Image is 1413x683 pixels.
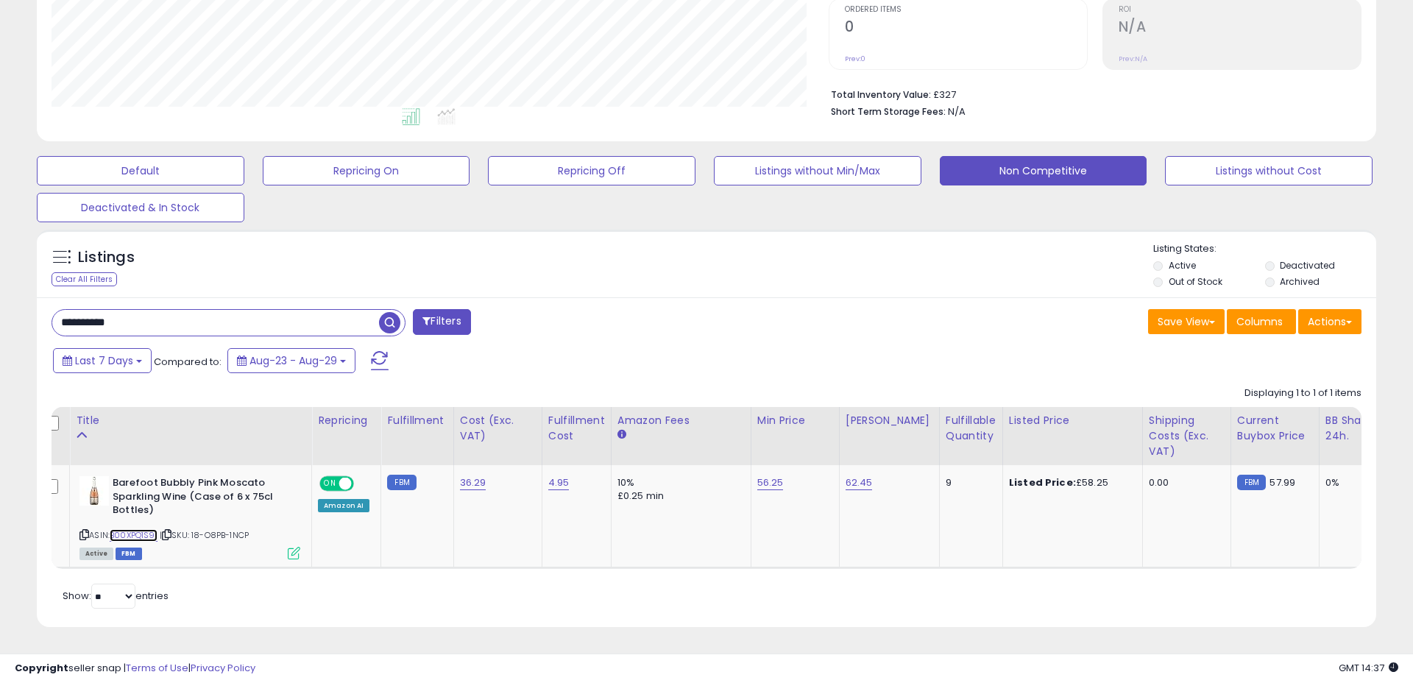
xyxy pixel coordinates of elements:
div: Amazon AI [318,499,369,512]
span: Show: entries [63,589,169,603]
div: Displaying 1 to 1 of 1 items [1244,386,1361,400]
div: Fulfillment Cost [548,413,605,444]
li: £327 [831,85,1350,102]
div: 9 [946,476,991,489]
button: Aug-23 - Aug-29 [227,348,355,373]
label: Archived [1280,275,1320,288]
img: 416c1vjMOiL._SL40_.jpg [79,476,109,506]
button: Repricing Off [488,156,695,185]
button: Repricing On [263,156,470,185]
small: Prev: 0 [845,54,865,63]
a: Terms of Use [126,661,188,675]
div: seller snap | | [15,662,255,676]
div: Fulfillable Quantity [946,413,996,444]
label: Out of Stock [1169,275,1222,288]
button: Save View [1148,309,1225,334]
a: 56.25 [757,475,784,490]
button: Filters [413,309,470,335]
div: Fulfillment [387,413,447,428]
b: Barefoot Bubbly Pink Moscato Sparkling Wine (Case of 6 x 75cl Bottles) [113,476,291,521]
button: Default [37,156,244,185]
label: Active [1169,259,1196,272]
small: FBM [1237,475,1266,490]
span: | SKU: 18-O8PB-1NCP [160,529,249,541]
button: Deactivated & In Stock [37,193,244,222]
span: FBM [116,548,142,560]
div: 0% [1325,476,1374,489]
div: Repricing [318,413,375,428]
h5: Listings [78,247,135,268]
small: Prev: N/A [1119,54,1147,63]
span: N/A [948,105,966,118]
div: Title [76,413,305,428]
button: Listings without Min/Max [714,156,921,185]
div: Min Price [757,413,833,428]
div: 10% [617,476,740,489]
span: All listings currently available for purchase on Amazon [79,548,113,560]
label: Deactivated [1280,259,1335,272]
div: Shipping Costs (Exc. VAT) [1149,413,1225,459]
a: Privacy Policy [191,661,255,675]
b: Total Inventory Value: [831,88,931,101]
span: Columns [1236,314,1283,329]
span: 57.99 [1269,475,1295,489]
small: FBM [387,475,416,490]
span: Last 7 Days [75,353,133,368]
div: BB Share 24h. [1325,413,1379,444]
a: 4.95 [548,475,570,490]
button: Listings without Cost [1165,156,1373,185]
h2: N/A [1119,18,1361,38]
strong: Copyright [15,661,68,675]
button: Columns [1227,309,1296,334]
span: Compared to: [154,355,222,369]
div: Cost (Exc. VAT) [460,413,536,444]
button: Non Competitive [940,156,1147,185]
b: Short Term Storage Fees: [831,105,946,118]
div: [PERSON_NAME] [846,413,933,428]
button: Actions [1298,309,1361,334]
h2: 0 [845,18,1087,38]
a: B00XPQ1S9I [110,529,157,542]
button: Last 7 Days [53,348,152,373]
span: 2025-09-6 14:37 GMT [1339,661,1398,675]
div: £58.25 [1009,476,1131,489]
span: Ordered Items [845,6,1087,14]
b: Listed Price: [1009,475,1076,489]
small: Amazon Fees. [617,428,626,442]
div: Current Buybox Price [1237,413,1313,444]
span: ON [321,478,339,490]
span: OFF [352,478,375,490]
div: Listed Price [1009,413,1136,428]
div: Clear All Filters [52,272,117,286]
div: Amazon Fees [617,413,745,428]
span: ROI [1119,6,1361,14]
div: £0.25 min [617,489,740,503]
a: 36.29 [460,475,486,490]
a: 62.45 [846,475,873,490]
div: ASIN: [79,476,300,558]
p: Listing States: [1153,242,1375,256]
span: Aug-23 - Aug-29 [249,353,337,368]
div: 0.00 [1149,476,1219,489]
